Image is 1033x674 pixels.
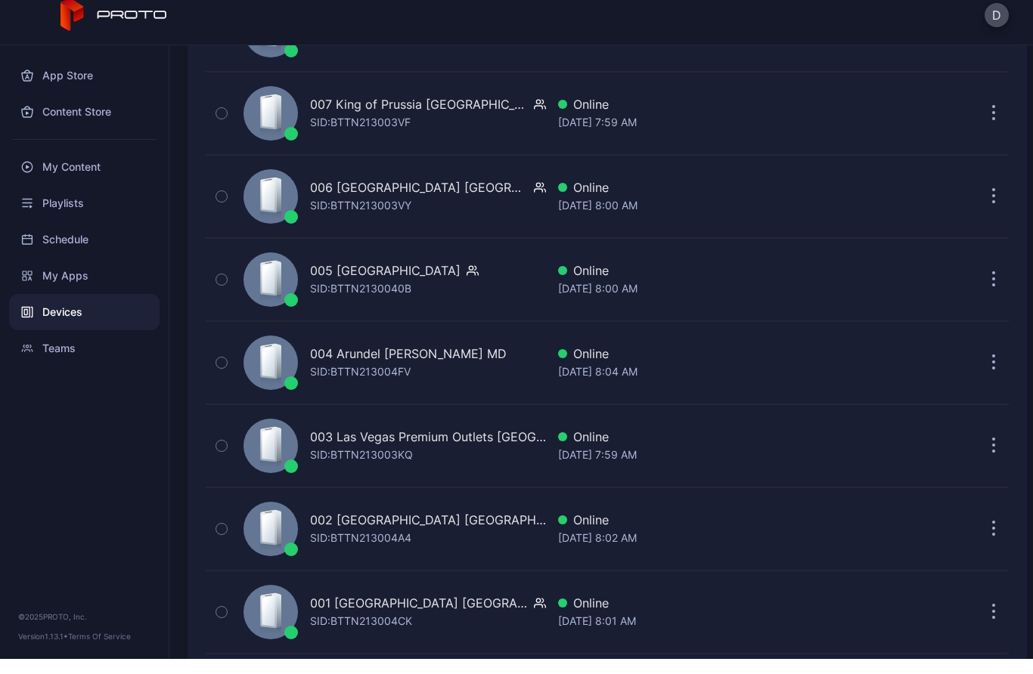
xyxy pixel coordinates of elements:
div: 004 Arundel [PERSON_NAME] MD [310,360,507,378]
div: [DATE] 8:02 AM [558,544,818,562]
div: SID: BTTN2130040B [310,295,411,313]
a: My Content [9,164,160,200]
div: SID: BTTN213004A4 [310,544,411,562]
div: 002 [GEOGRAPHIC_DATA] [GEOGRAPHIC_DATA] [310,526,546,544]
div: SID: BTTN213003KQ [310,461,413,479]
button: D [985,18,1009,42]
div: Online [558,360,818,378]
span: Version 1.13.1 • [18,647,68,656]
div: Online [558,609,818,627]
div: SID: BTTN213004CK [310,627,412,645]
div: 006 [GEOGRAPHIC_DATA] [GEOGRAPHIC_DATA] [310,193,528,212]
a: App Store [9,73,160,109]
a: Content Store [9,109,160,145]
div: [DATE] 8:00 AM [558,212,818,230]
div: Online [558,193,818,212]
a: Playlists [9,200,160,237]
div: 001 [GEOGRAPHIC_DATA] [GEOGRAPHIC_DATA] [310,609,528,627]
a: Terms Of Service [68,647,131,656]
div: [DATE] 8:04 AM [558,378,818,396]
div: SID: BTTN213003VY [310,212,411,230]
div: Online [558,277,818,295]
div: SID: BTTN213004FV [310,378,411,396]
a: Teams [9,345,160,382]
a: Devices [9,309,160,345]
div: 003 Las Vegas Premium Outlets [GEOGRAPHIC_DATA] [310,443,546,461]
a: My Apps [9,273,160,309]
div: [DATE] 8:01 AM [558,627,818,645]
div: Online [558,443,818,461]
div: SID: BTTN213003VF [310,128,411,147]
div: © 2025 PROTO, Inc. [18,626,150,638]
a: Schedule [9,237,160,273]
div: 005 [GEOGRAPHIC_DATA] [310,277,461,295]
div: [DATE] 7:59 AM [558,461,818,479]
div: 007 King of Prussia [GEOGRAPHIC_DATA] [310,110,528,128]
div: Online [558,110,818,128]
div: [DATE] 8:00 AM [558,295,818,313]
div: [DATE] 7:59 AM [558,128,818,147]
div: Online [558,526,818,544]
